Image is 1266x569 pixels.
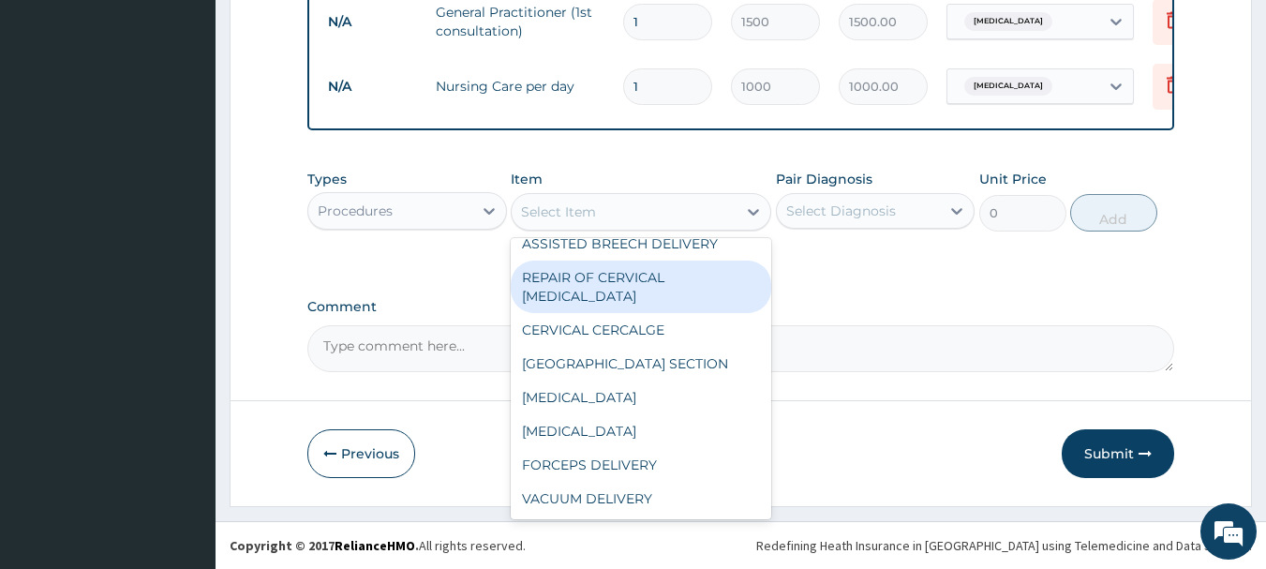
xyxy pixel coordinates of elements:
td: N/A [319,5,426,39]
button: Submit [1062,429,1174,478]
div: Procedures [318,202,393,220]
div: Redefining Heath Insurance in [GEOGRAPHIC_DATA] using Telemedicine and Data Science! [756,536,1252,555]
div: REPAIR OF CERVICAL [MEDICAL_DATA] [511,261,771,313]
span: [MEDICAL_DATA] [964,12,1052,31]
td: Nursing Care per day [426,67,614,105]
label: Types [307,172,347,187]
a: RelianceHMO [335,537,415,554]
footer: All rights reserved. [216,521,1266,569]
label: Comment [307,299,1175,315]
img: d_794563401_company_1708531726252_794563401 [35,94,76,141]
button: Previous [307,429,415,478]
button: Add [1070,194,1157,232]
div: CERVICAL CERCALGE [511,313,771,347]
div: [GEOGRAPHIC_DATA] SECTION [511,347,771,381]
div: ASSISTED BREECH DELIVERY [511,227,771,261]
div: Select Diagnosis [786,202,896,220]
div: [MEDICAL_DATA] [511,414,771,448]
textarea: Type your message and hit 'Enter' [9,374,357,440]
label: Pair Diagnosis [776,170,872,188]
label: Item [511,170,543,188]
label: Unit Price [979,170,1047,188]
strong: Copyright © 2017 . [230,537,419,554]
div: Select Item [521,202,596,221]
div: FORCEPS DELIVERY [511,448,771,482]
div: Minimize live chat window [307,9,352,54]
div: VACUUM DELIVERY [511,482,771,516]
div: Chat with us now [97,105,315,129]
td: N/A [319,69,426,104]
div: [MEDICAL_DATA] [511,381,771,414]
span: We're online! [109,167,259,356]
span: [MEDICAL_DATA] [964,77,1052,96]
